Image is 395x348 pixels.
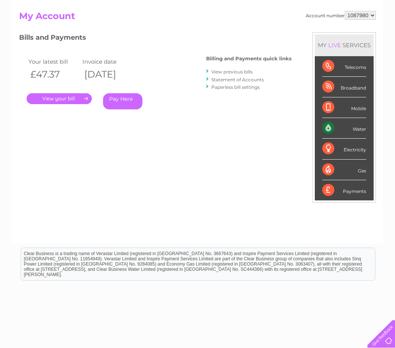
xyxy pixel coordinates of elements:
div: Payments [322,180,366,200]
h2: My Account [19,11,376,25]
a: Statement of Accounts [211,77,264,82]
a: 0333 014 3131 [254,4,305,13]
td: Your latest bill [27,57,81,67]
a: Contact [345,32,364,37]
h4: Billing and Payments quick links [206,56,292,61]
a: Pay Here [103,93,142,109]
img: logo.png [14,19,52,42]
div: Electricity [322,139,366,159]
a: Energy [282,32,298,37]
a: . [27,93,92,104]
div: MY SERVICES [315,34,374,56]
h3: Bills and Payments [19,32,292,45]
a: Blog [330,32,341,37]
th: £47.37 [27,67,81,82]
div: Gas [322,160,366,180]
a: Water [263,32,277,37]
div: Clear Business is a trading name of Verastar Limited (registered in [GEOGRAPHIC_DATA] No. 3667643... [21,4,375,36]
div: Mobile [322,97,366,118]
a: Telecoms [303,32,325,37]
td: Invoice date [81,57,135,67]
a: Log out [370,32,388,37]
a: Paperless bill settings [211,84,260,90]
div: LIVE [327,42,343,49]
div: Telecoms [322,56,366,77]
div: Water [322,118,366,139]
a: View previous bills [211,69,253,75]
div: Account number [306,11,376,20]
div: Broadband [322,77,366,97]
th: [DATE] [81,67,135,82]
